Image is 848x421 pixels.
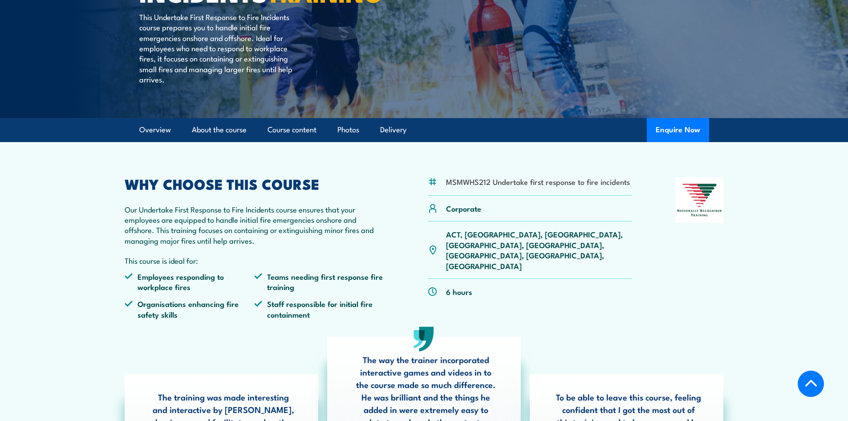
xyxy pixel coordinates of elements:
li: Organisations enhancing fire safety skills [125,298,255,319]
a: Course content [268,118,316,142]
h2: WHY CHOOSE THIS COURSE [125,177,385,190]
li: Staff responsible for initial fire containment [254,298,384,319]
p: Our Undertake First Response to Fire Incidents course ensures that your employees are equipped to... [125,204,385,246]
button: Enquire Now [647,118,709,142]
p: 6 hours [446,286,472,297]
a: About the course [192,118,247,142]
p: ACT, [GEOGRAPHIC_DATA], [GEOGRAPHIC_DATA], [GEOGRAPHIC_DATA], [GEOGRAPHIC_DATA], [GEOGRAPHIC_DATA... [446,229,633,271]
li: Teams needing first response fire training [254,271,384,292]
p: Corporate [446,203,481,213]
p: This course is ideal for: [125,255,385,266]
li: Employees responding to workplace fires [125,271,255,292]
img: Nationally Recognised Training logo. [676,177,724,223]
p: This Undertake First Response to Fire Incidents course prepares you to handle initial fire emerge... [139,12,302,85]
a: Delivery [380,118,406,142]
li: MSMWHS212 Undertake first response to fire incidents [446,176,630,187]
a: Photos [337,118,359,142]
a: Overview [139,118,171,142]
